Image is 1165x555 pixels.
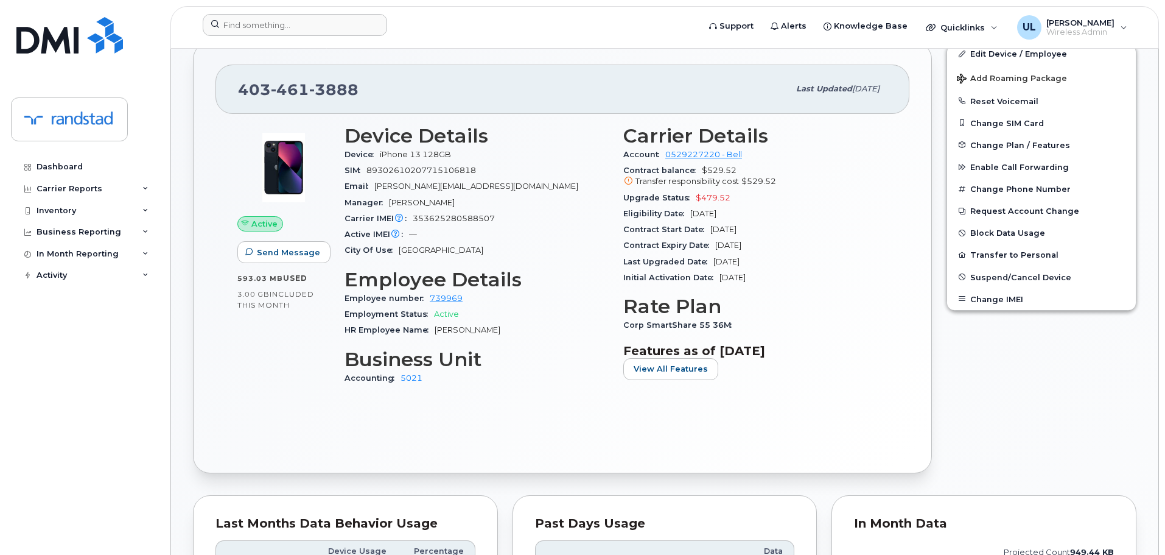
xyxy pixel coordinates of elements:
h3: Device Details [345,125,609,147]
div: Uraib Lakhani [1009,15,1136,40]
a: 739969 [430,294,463,303]
span: [DATE] [719,273,746,282]
div: Past Days Usage [535,518,795,530]
span: Knowledge Base [834,20,908,32]
span: Carrier IMEI [345,214,413,223]
span: Transfer responsibility cost [635,177,739,186]
span: Initial Activation Date [623,273,719,282]
span: Change Plan / Features [970,140,1070,149]
span: Support [719,20,754,32]
span: 403 [238,80,359,99]
span: Active [251,218,278,230]
h3: Employee Details [345,269,609,291]
span: iPhone 13 128GB [380,150,451,159]
span: Employment Status [345,309,434,319]
span: Add Roaming Package [957,74,1067,85]
button: View All Features [623,358,718,380]
h3: Features as of [DATE] [623,344,887,358]
span: Corp SmartShare 55 36M [623,320,738,330]
span: [DATE] [710,225,736,234]
span: [DATE] [713,257,740,266]
span: Employee number [345,294,430,303]
span: Suspend/Cancel Device [970,272,1071,281]
img: image20231002-3703462-1ig824h.jpeg [247,131,320,204]
button: Request Account Change [947,200,1136,222]
button: Block Data Usage [947,222,1136,244]
h3: Rate Plan [623,295,887,317]
span: Last Upgraded Date [623,257,713,266]
span: Enable Call Forwarding [970,163,1069,172]
span: included this month [237,289,314,309]
span: 89302610207715106818 [366,166,476,175]
span: Quicklinks [940,23,985,32]
button: Reset Voicemail [947,90,1136,112]
span: Device [345,150,380,159]
div: Last Months Data Behavior Usage [215,518,475,530]
div: Quicklinks [917,15,1006,40]
span: Wireless Admin [1046,27,1114,37]
span: View All Features [634,363,708,375]
span: Alerts [781,20,806,32]
span: Last updated [796,84,852,93]
h3: Business Unit [345,348,609,370]
span: [DATE] [690,209,716,218]
span: HR Employee Name [345,325,435,334]
span: [PERSON_NAME][EMAIL_ADDRESS][DOMAIN_NAME] [374,182,578,191]
a: 0529227220 - Bell [665,150,742,159]
button: Transfer to Personal [947,244,1136,266]
button: Enable Call Forwarding [947,156,1136,178]
input: Find something... [203,14,387,36]
span: Active IMEI [345,230,409,239]
span: Manager [345,198,389,207]
button: Add Roaming Package [947,65,1136,90]
span: used [283,274,307,283]
span: [PERSON_NAME] [435,325,500,334]
a: Knowledge Base [815,14,916,38]
span: [PERSON_NAME] [1046,18,1114,27]
a: Edit Device / Employee [947,43,1136,65]
a: Support [701,14,762,38]
button: Send Message [237,241,331,263]
button: Change Plan / Features [947,134,1136,156]
span: SIM [345,166,366,175]
span: Accounting [345,373,401,383]
span: 593.03 MB [237,274,283,283]
span: 3.00 GB [237,290,270,299]
span: Contract Expiry Date [623,241,715,250]
span: 353625280588507 [413,214,495,223]
span: [GEOGRAPHIC_DATA] [399,246,483,255]
span: Upgrade Status [623,193,696,202]
span: 461 [271,80,309,99]
button: Change IMEI [947,288,1136,310]
span: Send Message [257,247,320,258]
h3: Carrier Details [623,125,887,147]
span: [PERSON_NAME] [389,198,455,207]
span: [DATE] [852,84,880,93]
span: [DATE] [715,241,741,250]
span: $529.52 [741,177,776,186]
span: City Of Use [345,246,399,255]
span: UL [1023,20,1036,35]
button: Change SIM Card [947,112,1136,134]
span: Account [623,150,665,159]
a: Alerts [762,14,815,38]
span: Contract balance [623,166,702,175]
div: In Month Data [854,518,1114,530]
span: $529.52 [623,166,887,188]
span: Email [345,182,374,191]
span: $479.52 [696,193,730,202]
span: Contract Start Date [623,225,710,234]
button: Change Phone Number [947,178,1136,200]
span: Eligibility Date [623,209,690,218]
span: Active [434,309,459,319]
span: — [409,230,417,239]
span: 3888 [309,80,359,99]
button: Suspend/Cancel Device [947,266,1136,288]
a: 5021 [401,373,422,383]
